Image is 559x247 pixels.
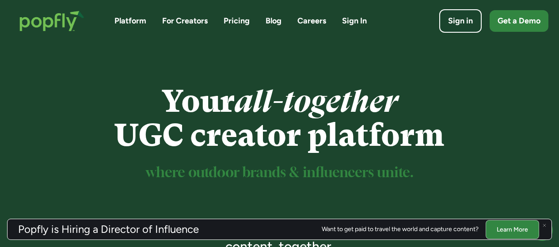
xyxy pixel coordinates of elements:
div: Get a Demo [498,15,540,27]
em: all-together [235,84,398,119]
a: Pricing [224,15,250,27]
a: Get a Demo [490,10,548,32]
div: Sign in [448,15,473,27]
a: Sign In [342,15,367,27]
a: Platform [114,15,146,27]
h1: Your UGC creator platform [46,84,513,152]
sup: where outdoor brands & influencers unite. [146,166,414,180]
h3: Popfly is Hiring a Director of Influence [18,224,199,235]
a: For Creators [162,15,208,27]
a: Blog [266,15,281,27]
a: Learn More [486,220,539,239]
a: Careers [297,15,326,27]
a: Sign in [439,9,482,33]
div: Want to get paid to travel the world and capture content? [322,226,479,233]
